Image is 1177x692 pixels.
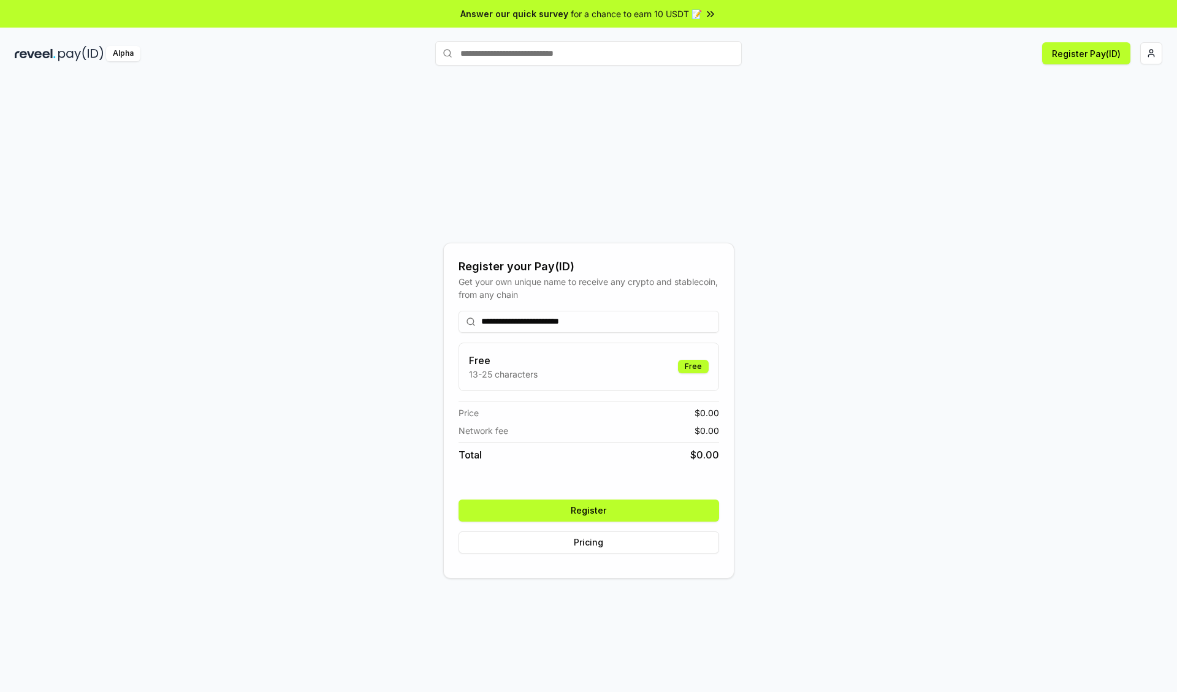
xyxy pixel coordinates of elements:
[695,406,719,419] span: $ 0.00
[469,368,538,381] p: 13-25 characters
[1042,42,1130,64] button: Register Pay(ID)
[469,353,538,368] h3: Free
[695,424,719,437] span: $ 0.00
[58,46,104,61] img: pay_id
[459,447,482,462] span: Total
[15,46,56,61] img: reveel_dark
[459,258,719,275] div: Register your Pay(ID)
[459,531,719,553] button: Pricing
[459,275,719,301] div: Get your own unique name to receive any crypto and stablecoin, from any chain
[460,7,568,20] span: Answer our quick survey
[459,424,508,437] span: Network fee
[690,447,719,462] span: $ 0.00
[459,500,719,522] button: Register
[106,46,140,61] div: Alpha
[459,406,479,419] span: Price
[571,7,702,20] span: for a chance to earn 10 USDT 📝
[678,360,709,373] div: Free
